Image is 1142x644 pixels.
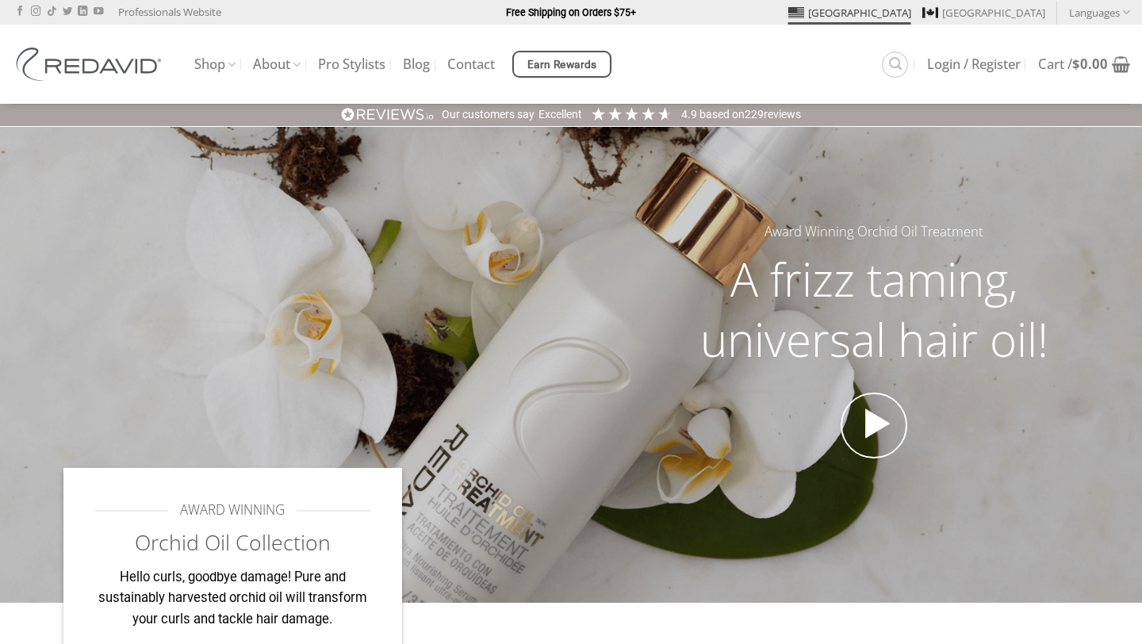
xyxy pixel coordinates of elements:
[253,49,301,80] a: About
[1072,55,1108,73] bdi: 0.00
[31,6,40,17] a: Follow on Instagram
[922,1,1045,25] a: [GEOGRAPHIC_DATA]
[681,108,699,121] span: 4.9
[1072,55,1080,73] span: $
[95,529,370,557] h2: Orchid Oil Collection
[699,108,745,121] span: Based on
[927,58,1021,71] span: Login / Register
[506,6,636,18] strong: Free Shipping on Orders $75+
[512,51,611,78] a: Earn Rewards
[180,500,285,521] span: AWARD WINNING
[788,1,911,25] a: [GEOGRAPHIC_DATA]
[927,50,1021,79] a: Login / Register
[63,6,72,17] a: Follow on Twitter
[1069,1,1130,24] a: Languages
[341,107,435,122] img: REVIEWS.io
[669,249,1079,369] h2: A frizz taming, universal hair oil!
[194,49,236,80] a: Shop
[590,105,673,122] div: 4.91 Stars
[403,50,430,79] a: Blog
[78,6,87,17] a: Follow on LinkedIn
[1038,47,1130,82] a: Cart /$0.00
[527,56,597,74] span: Earn Rewards
[538,107,582,123] div: Excellent
[12,48,171,81] img: REDAVID Salon Products | United States
[442,107,535,123] div: Our customers say
[447,50,495,79] a: Contact
[669,221,1079,243] h5: Award Winning Orchid Oil Treatment
[745,108,764,121] span: 229
[1038,58,1108,71] span: Cart /
[764,108,801,121] span: reviews
[318,50,385,79] a: Pro Stylists
[882,52,908,78] a: Search
[47,6,56,17] a: Follow on TikTok
[15,6,25,17] a: Follow on Facebook
[94,6,103,17] a: Follow on YouTube
[95,567,370,631] p: Hello curls, goodbye damage! Pure and sustainably harvested orchid oil will transform your curls ...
